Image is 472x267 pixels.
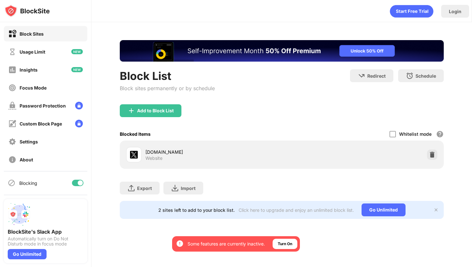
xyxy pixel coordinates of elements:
img: about-off.svg [8,156,16,164]
div: Import [181,185,196,191]
div: animation [390,5,433,18]
div: Add to Block List [137,108,174,113]
div: Block List [120,69,215,82]
img: settings-off.svg [8,138,16,146]
div: About [20,157,33,162]
div: Blocked Items [120,131,151,137]
img: logo-blocksite.svg [4,4,50,17]
img: block-on.svg [8,30,16,38]
img: password-protection-off.svg [8,102,16,110]
div: Block sites permanently or by schedule [120,85,215,91]
div: Go Unlimited [8,249,47,259]
img: customize-block-page-off.svg [8,120,16,128]
div: Turn On [278,241,292,247]
div: Focus Mode [20,85,47,90]
img: favicons [130,151,138,159]
div: Insights [20,67,38,73]
div: Custom Block Page [20,121,62,126]
div: Block Sites [20,31,44,37]
div: [DOMAIN_NAME] [145,149,282,155]
iframe: Banner [120,40,444,62]
div: Go Unlimited [362,203,406,216]
div: Redirect [367,73,386,79]
img: insights-off.svg [8,66,16,74]
img: push-slack.svg [8,203,31,226]
img: focus-off.svg [8,84,16,92]
div: Usage Limit [20,49,45,55]
img: time-usage-off.svg [8,48,16,56]
img: x-button.svg [433,207,439,212]
div: Click here to upgrade and enjoy an unlimited block list. [239,207,354,213]
div: Some features are currently inactive. [188,241,265,247]
div: Blocking [19,180,37,186]
div: 2 sites left to add to your block list. [158,207,235,213]
img: error-circle-white.svg [176,240,184,247]
div: Settings [20,139,38,144]
img: new-icon.svg [71,49,83,54]
div: Password Protection [20,103,66,108]
img: lock-menu.svg [75,102,83,109]
div: Login [449,9,461,14]
div: Website [145,155,162,161]
div: Export [137,185,152,191]
div: Whitelist mode [399,131,432,137]
img: blocking-icon.svg [8,179,15,187]
div: Automatically turn on Do Not Disturb mode in focus mode [8,236,83,246]
div: BlockSite's Slack App [8,228,83,235]
div: Schedule [415,73,436,79]
img: new-icon.svg [71,67,83,72]
img: lock-menu.svg [75,120,83,127]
